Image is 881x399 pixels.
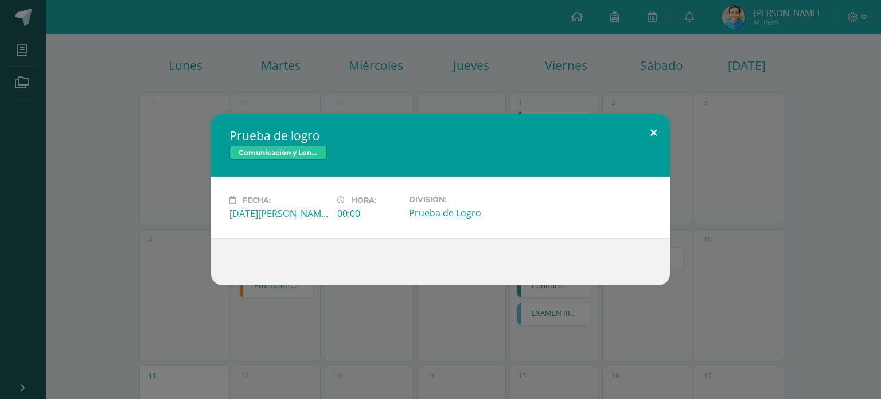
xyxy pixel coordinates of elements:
label: División: [409,195,508,204]
span: Comunicación y Lenguaje, Idioma Extranjero Inglés [229,146,327,160]
div: Prueba de Logro [409,207,508,219]
span: Fecha: [243,196,271,204]
h2: Prueba de logro [229,127,652,144]
button: Close (Esc) [637,114,670,153]
div: 00:00 [337,207,400,220]
div: [DATE][PERSON_NAME] [229,207,328,220]
span: Hora: [352,196,376,204]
